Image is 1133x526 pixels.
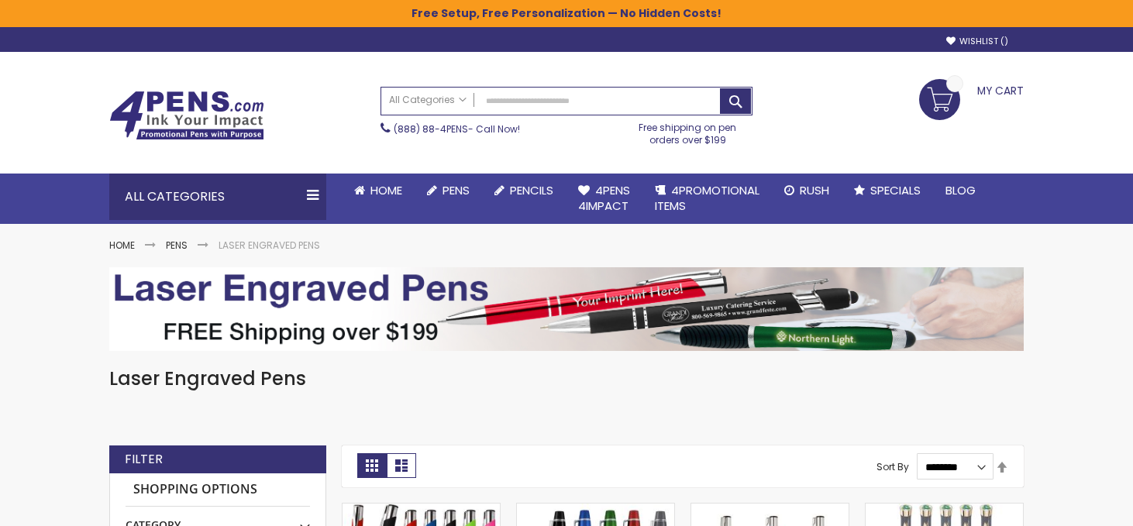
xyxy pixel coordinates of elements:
[370,182,402,198] span: Home
[415,174,482,208] a: Pens
[109,267,1024,351] img: Laser Engraved Pens
[109,239,135,252] a: Home
[394,122,468,136] a: (888) 88-4PENS
[219,239,320,252] strong: Laser Engraved Pens
[389,94,467,106] span: All Categories
[443,182,470,198] span: Pens
[642,174,772,224] a: 4PROMOTIONALITEMS
[357,453,387,478] strong: Grid
[517,503,674,516] a: Pantheon Silver Metal Pen
[510,182,553,198] span: Pencils
[578,182,630,214] span: 4Pens 4impact
[482,174,566,208] a: Pencils
[109,174,326,220] div: All Categories
[933,174,988,208] a: Blog
[381,88,474,113] a: All Categories
[691,503,849,516] a: Paradigm Aluminum Ballpoint Click-Action Metal Pen with Rubber Finish
[125,451,163,468] strong: Filter
[109,366,1024,391] h1: Laser Engraved Pens
[772,174,842,208] a: Rush
[800,182,829,198] span: Rush
[394,122,520,136] span: - Call Now!
[842,174,933,208] a: Specials
[870,182,921,198] span: Specials
[866,503,1023,516] a: Garland® USA Made Recycled Hefty High Gloss Gold Accents Metal Twist Pen
[343,503,500,516] a: Paramount Custom Metal Stylus® Pens -Special Offer
[566,174,642,224] a: 4Pens4impact
[655,182,759,214] span: 4PROMOTIONAL ITEMS
[166,239,188,252] a: Pens
[946,36,1008,47] a: Wishlist
[945,182,976,198] span: Blog
[109,91,264,140] img: 4Pens Custom Pens and Promotional Products
[876,460,909,473] label: Sort By
[623,115,753,146] div: Free shipping on pen orders over $199
[342,174,415,208] a: Home
[126,473,310,507] strong: Shopping Options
